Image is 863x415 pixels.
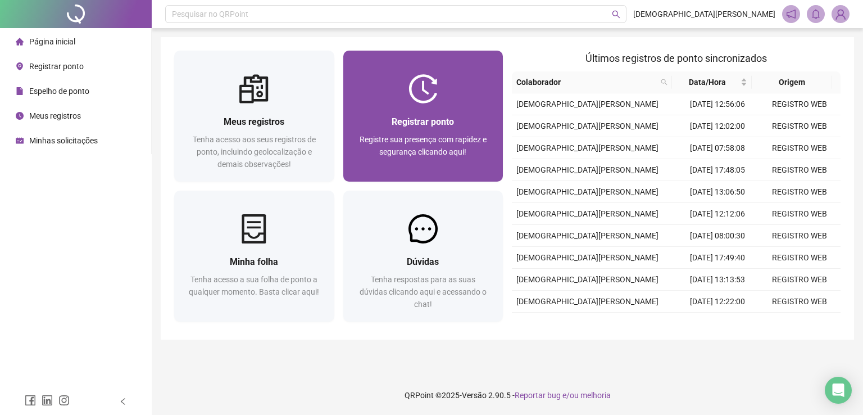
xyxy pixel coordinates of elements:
span: schedule [16,137,24,145]
span: search [658,74,670,91]
span: Tenha acesso aos seus registros de ponto, incluindo geolocalização e demais observações! [193,135,316,169]
span: linkedin [42,395,53,406]
footer: QRPoint © 2025 - 2.90.5 - [152,376,863,415]
td: REGISTRO WEB [758,93,841,115]
td: [DATE] 08:00:30 [676,225,758,247]
th: Data/Hora [672,71,752,93]
td: [DATE] 12:22:00 [676,291,758,313]
span: notification [786,9,796,19]
span: [DEMOGRAPHIC_DATA][PERSON_NAME] [516,209,658,218]
span: Tenha respostas para as suas dúvidas clicando aqui e acessando o chat! [360,275,487,309]
span: left [119,398,127,405]
span: clock-circle [16,112,24,120]
span: [DEMOGRAPHIC_DATA][PERSON_NAME] [516,275,658,284]
td: [DATE] 17:49:40 [676,247,758,269]
img: 94064 [832,6,849,22]
span: Reportar bug e/ou melhoria [515,391,611,400]
span: search [661,79,667,85]
td: [DATE] 17:48:05 [676,159,758,181]
span: Registre sua presença com rapidez e segurança clicando aqui! [360,135,487,156]
a: Minha folhaTenha acesso a sua folha de ponto a qualquer momento. Basta clicar aqui! [174,191,334,322]
span: [DEMOGRAPHIC_DATA][PERSON_NAME] [516,231,658,240]
td: [DATE] 07:58:08 [676,137,758,159]
span: bell [811,9,821,19]
span: Colaborador [516,76,656,88]
td: [DATE] 07:59:19 [676,313,758,335]
span: home [16,38,24,46]
td: REGISTRO WEB [758,159,841,181]
a: Meus registrosTenha acesso aos seus registros de ponto, incluindo geolocalização e demais observa... [174,51,334,182]
span: [DEMOGRAPHIC_DATA][PERSON_NAME] [633,8,775,20]
span: Minha folha [230,256,278,267]
span: Espelho de ponto [29,87,89,96]
div: Open Intercom Messenger [825,377,852,404]
span: Últimos registros de ponto sincronizados [585,52,767,64]
td: REGISTRO WEB [758,291,841,313]
span: Data/Hora [676,76,738,88]
span: Meus registros [29,111,81,120]
td: REGISTRO WEB [758,225,841,247]
td: [DATE] 12:12:06 [676,203,758,225]
td: REGISTRO WEB [758,203,841,225]
span: [DEMOGRAPHIC_DATA][PERSON_NAME] [516,297,658,306]
span: [DEMOGRAPHIC_DATA][PERSON_NAME] [516,143,658,152]
span: [DEMOGRAPHIC_DATA][PERSON_NAME] [516,165,658,174]
td: REGISTRO WEB [758,115,841,137]
span: facebook [25,395,36,406]
span: Meus registros [224,116,284,127]
td: [DATE] 12:56:06 [676,93,758,115]
span: file [16,87,24,95]
span: [DEMOGRAPHIC_DATA][PERSON_NAME] [516,253,658,262]
span: Registrar ponto [29,62,84,71]
span: Página inicial [29,37,75,46]
span: Registrar ponto [392,116,454,127]
span: environment [16,62,24,70]
td: REGISTRO WEB [758,247,841,269]
a: DúvidasTenha respostas para as suas dúvidas clicando aqui e acessando o chat! [343,191,503,322]
td: REGISTRO WEB [758,137,841,159]
span: Dúvidas [407,256,439,267]
span: [DEMOGRAPHIC_DATA][PERSON_NAME] [516,187,658,196]
td: REGISTRO WEB [758,313,841,335]
td: [DATE] 12:02:00 [676,115,758,137]
a: Registrar pontoRegistre sua presença com rapidez e segurança clicando aqui! [343,51,503,182]
span: search [612,10,620,19]
span: [DEMOGRAPHIC_DATA][PERSON_NAME] [516,100,658,109]
td: REGISTRO WEB [758,269,841,291]
span: Minhas solicitações [29,136,98,145]
td: [DATE] 13:06:50 [676,181,758,203]
span: Tenha acesso a sua folha de ponto a qualquer momento. Basta clicar aqui! [189,275,319,296]
span: [DEMOGRAPHIC_DATA][PERSON_NAME] [516,121,658,130]
td: [DATE] 13:13:53 [676,269,758,291]
span: instagram [58,395,70,406]
span: Versão [462,391,487,400]
td: REGISTRO WEB [758,181,841,203]
th: Origem [752,71,832,93]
